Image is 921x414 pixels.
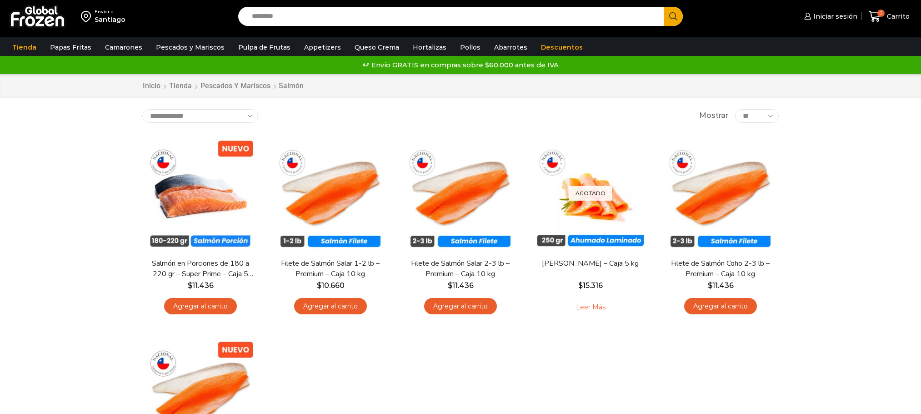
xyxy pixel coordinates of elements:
[455,39,485,56] a: Pollos
[536,39,587,56] a: Descuentos
[424,298,497,315] a: Agregar al carrito: “Filete de Salmón Salar 2-3 lb - Premium - Caja 10 kg”
[802,7,857,25] a: Iniciar sesión
[188,281,192,290] span: $
[294,298,367,315] a: Agregar al carrito: “Filete de Salmón Salar 1-2 lb – Premium - Caja 10 kg”
[708,281,712,290] span: $
[885,12,910,21] span: Carrito
[45,39,96,56] a: Papas Fritas
[95,15,125,24] div: Santiago
[300,39,345,56] a: Appetizers
[668,258,773,279] a: Filete de Salmón Coho 2-3 lb – Premium – Caja 10 kg
[569,186,612,201] p: Agotado
[100,39,147,56] a: Camarones
[684,298,757,315] a: Agregar al carrito: “Filete de Salmón Coho 2-3 lb - Premium - Caja 10 kg”
[234,39,295,56] a: Pulpa de Frutas
[278,258,383,279] a: Filete de Salmón Salar 1-2 lb – Premium – Caja 10 kg
[317,281,345,290] bdi: 10.660
[866,6,912,27] a: 0 Carrito
[538,258,643,269] a: [PERSON_NAME] – Caja 5 kg
[578,281,583,290] span: $
[188,281,214,290] bdi: 11.436
[664,7,683,26] button: Search button
[151,39,229,56] a: Pescados y Mariscos
[408,39,451,56] a: Hortalizas
[877,10,885,17] span: 0
[164,298,237,315] a: Agregar al carrito: “Salmón en Porciones de 180 a 220 gr - Super Prime - Caja 5 kg”
[448,281,474,290] bdi: 11.436
[148,258,253,279] a: Salmón en Porciones de 180 a 220 gr – Super Prime – Caja 5 kg
[578,281,603,290] bdi: 15.316
[142,81,161,91] a: Inicio
[81,9,95,24] img: address-field-icon.svg
[142,109,258,123] select: Pedido de la tienda
[142,81,304,91] nav: Breadcrumb
[699,111,728,121] span: Mostrar
[448,281,452,290] span: $
[95,9,125,15] div: Enviar a
[350,39,404,56] a: Queso Crema
[200,81,271,91] a: Pescados y Mariscos
[279,81,304,90] h1: Salmón
[317,281,321,290] span: $
[408,258,513,279] a: Filete de Salmón Salar 2-3 lb – Premium – Caja 10 kg
[562,298,620,317] a: Leé más sobre “Salmón Ahumado Laminado - Caja 5 kg”
[8,39,41,56] a: Tienda
[490,39,532,56] a: Abarrotes
[708,281,734,290] bdi: 11.436
[811,12,857,21] span: Iniciar sesión
[169,81,192,91] a: Tienda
